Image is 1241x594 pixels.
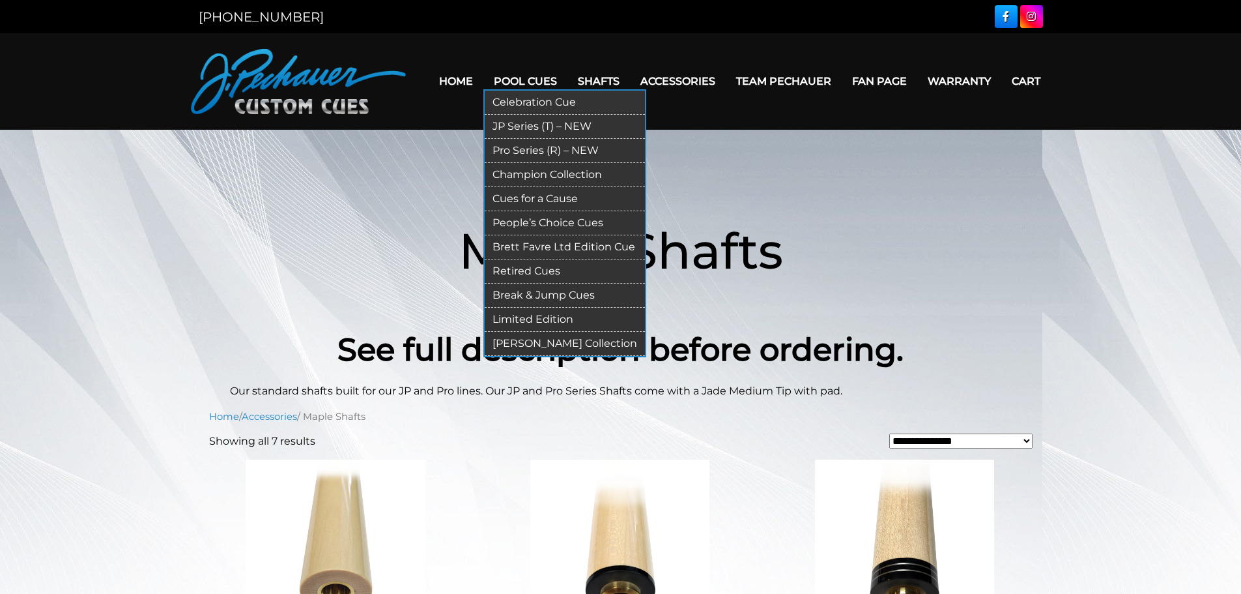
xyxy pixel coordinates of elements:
[1001,65,1051,98] a: Cart
[842,65,917,98] a: Fan Page
[485,260,645,284] a: Retired Cues
[726,65,842,98] a: Team Pechauer
[630,65,726,98] a: Accessories
[230,383,1012,399] p: Our standard shafts built for our JP and Pro lines. Our JP and Pro Series Shafts come with a Jade...
[199,9,324,25] a: [PHONE_NUMBER]
[242,411,297,423] a: Accessories
[485,163,645,187] a: Champion Collection
[337,331,904,368] strong: See full description before ordering.
[917,65,1001,98] a: Warranty
[485,308,645,332] a: Limited Edition
[209,409,1033,424] nav: Breadcrumb
[485,91,645,115] a: Celebration Cue
[191,49,406,114] img: Pechauer Custom Cues
[429,65,483,98] a: Home
[459,220,783,281] span: Maple Shafts
[483,65,567,98] a: Pool Cues
[485,139,645,163] a: Pro Series (R) – NEW
[485,187,645,211] a: Cues for a Cause
[485,211,645,235] a: People’s Choice Cues
[567,65,630,98] a: Shafts
[889,434,1033,449] select: Shop order
[485,115,645,139] a: JP Series (T) – NEW
[485,284,645,308] a: Break & Jump Cues
[485,332,645,356] a: [PERSON_NAME] Collection
[209,411,239,423] a: Home
[209,434,315,449] p: Showing all 7 results
[485,235,645,260] a: Brett Favre Ltd Edition Cue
